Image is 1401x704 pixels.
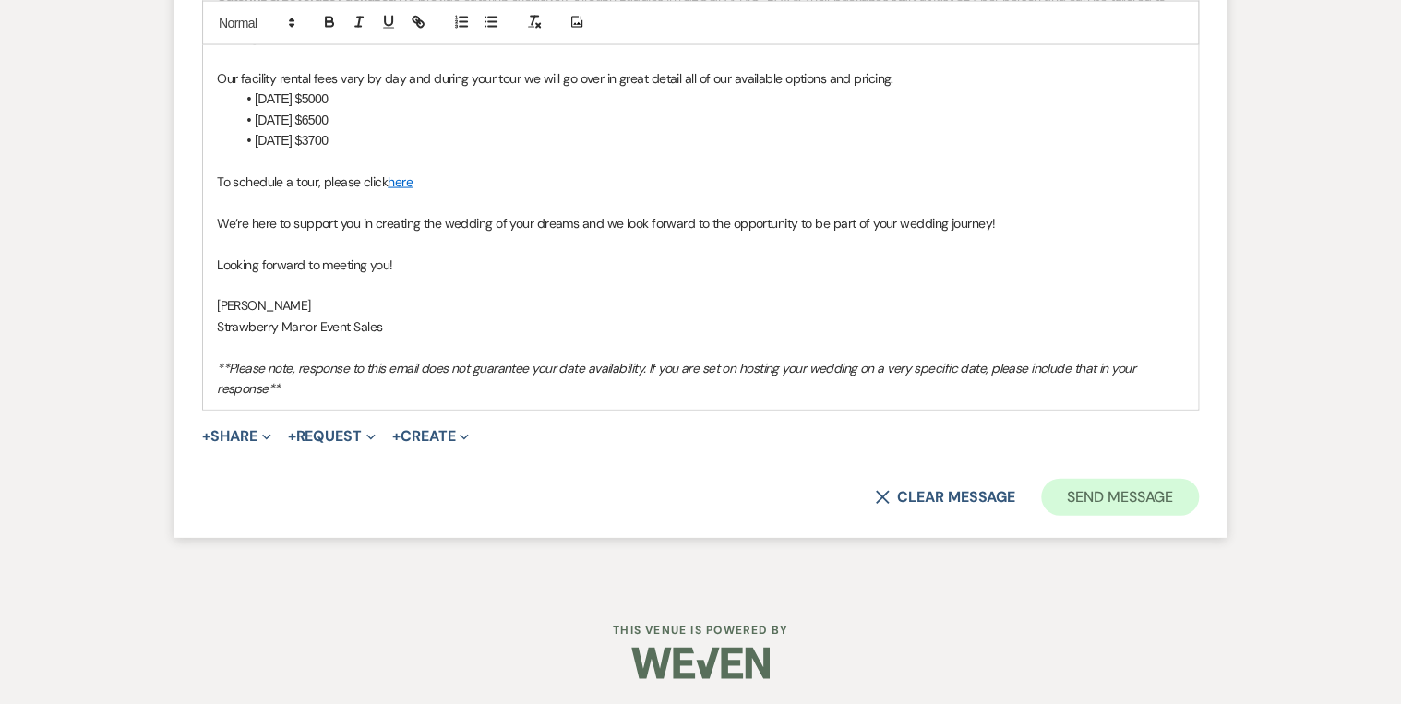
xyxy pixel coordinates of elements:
em: **Please note, response to this email does not guarantee your date availability. If you are set o... [217,360,1138,397]
button: Create [392,429,469,444]
p: Looking forward to meeting you! [217,255,1184,275]
span: + [392,429,401,444]
button: Clear message [875,490,1015,505]
li: [DATE] $5000 [235,89,1184,109]
img: Weven Logo [631,631,770,696]
p: Strawberry Manor Event Sales [217,316,1184,337]
button: Request [288,429,376,444]
span: + [202,429,210,444]
span: + [288,429,296,444]
button: Share [202,429,271,444]
button: Send Message [1041,479,1199,516]
p: [PERSON_NAME] [217,295,1184,316]
p: Our facility rental fees vary by day and during your tour we will go over in great detail all of ... [217,68,1184,89]
p: To schedule a tour, please click [217,172,1184,192]
p: We’re here to support you in creating the wedding of your dreams and we look forward to the oppor... [217,213,1184,233]
li: [DATE] $3700 [235,130,1184,150]
a: here [388,173,413,190]
li: [DATE] $6500 [235,110,1184,130]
